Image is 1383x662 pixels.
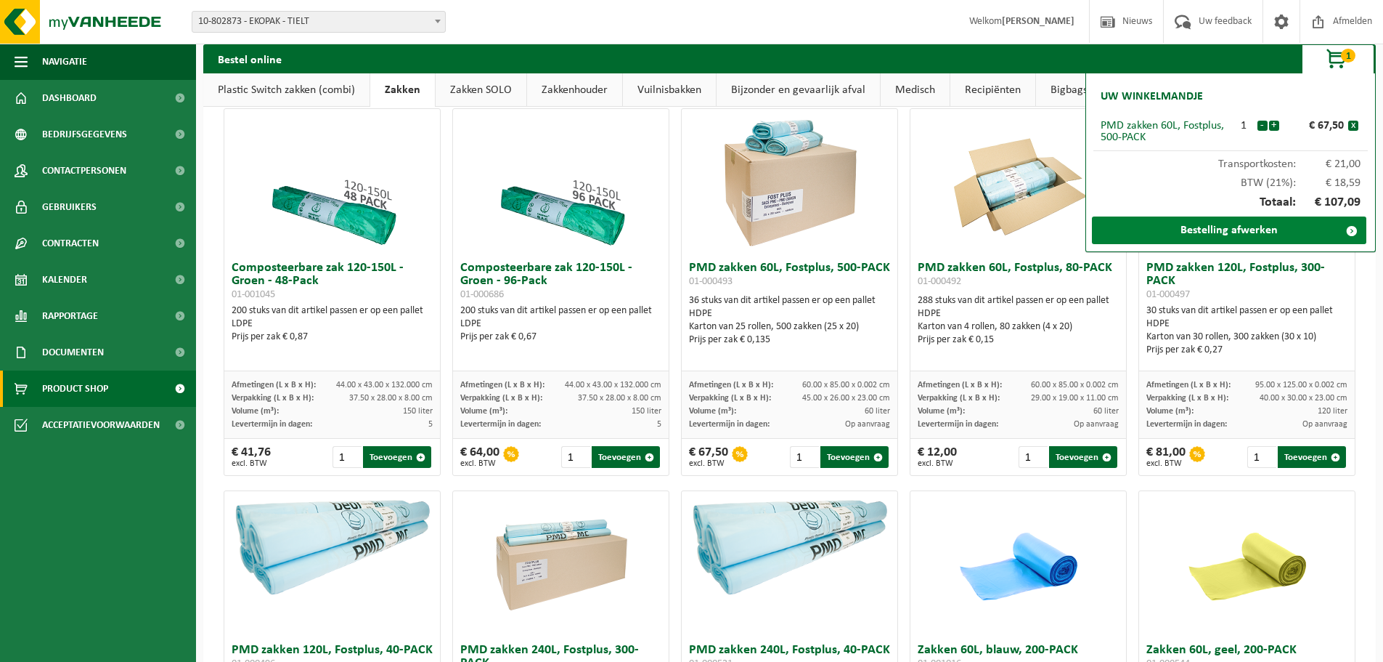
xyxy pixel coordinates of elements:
span: Verpakking (L x B x H): [1146,394,1228,403]
span: 44.00 x 43.00 x 132.000 cm [565,381,661,389]
span: Afmetingen (L x B x H): [1146,381,1231,389]
span: excl. BTW [918,459,957,468]
div: Karton van 4 rollen, 80 zakken (4 x 20) [918,320,1119,334]
span: 120 liter [1318,407,1347,416]
span: Volume (m³): [460,407,507,416]
div: € 41,76 [232,446,271,468]
div: Prijs per zak € 0,15 [918,334,1119,347]
button: - [1257,121,1268,131]
div: Transportkosten: [1093,151,1368,170]
img: 01-001016 [946,491,1091,637]
div: HDPE [1146,318,1347,331]
span: € 21,00 [1296,158,1361,170]
span: Contactpersonen [42,153,126,189]
span: Verpakking (L x B x H): [689,394,771,403]
h3: PMD zakken 60L, Fostplus, 80-PACK [918,262,1119,291]
div: 1 [1231,120,1257,132]
span: Volume (m³): [1146,407,1194,416]
span: Navigatie [42,44,87,80]
div: 288 stuks van dit artikel passen er op een pallet [918,294,1119,347]
img: 01-000492 [946,109,1091,254]
div: 36 stuks van dit artikel passen er op een pallet [689,294,890,347]
span: Kalender [42,262,87,298]
input: 1 [790,446,820,468]
span: 150 liter [403,407,433,416]
div: Karton van 25 rollen, 500 zakken (25 x 20) [689,320,890,334]
span: Contracten [42,225,99,262]
span: Op aanvraag [845,420,890,429]
div: € 64,00 [460,446,499,468]
a: Zakkenhouder [527,73,622,107]
div: PMD zakken 60L, Fostplus, 500-PACK [1101,120,1231,143]
h3: PMD zakken 60L, Fostplus, 500-PACK [689,262,890,291]
span: 40.00 x 30.00 x 23.00 cm [1260,394,1347,403]
span: 01-000493 [689,276,733,287]
span: Afmetingen (L x B x H): [918,381,1002,389]
div: LDPE [232,318,433,331]
a: Recipiënten [950,73,1035,107]
button: Toevoegen [363,446,431,468]
span: 150 liter [632,407,661,416]
strong: [PERSON_NAME] [1002,16,1074,27]
span: 95.00 x 125.00 x 0.002 cm [1255,381,1347,389]
div: € 81,00 [1146,446,1186,468]
div: Prijs per zak € 0,67 [460,331,661,344]
div: Totaal: [1093,189,1368,217]
input: 1 [333,446,362,468]
h2: Uw winkelmandje [1093,81,1210,113]
h3: Composteerbare zak 120-150L - Groen - 96-Pack [460,262,661,301]
a: Plastic Switch zakken (combi) [203,73,370,107]
h2: Bestel online [203,44,296,73]
a: Bijzonder en gevaarlijk afval [717,73,880,107]
span: Levertermijn in dagen: [1146,420,1227,429]
button: Toevoegen [1049,446,1117,468]
span: 29.00 x 19.00 x 11.00 cm [1031,394,1119,403]
span: 60 liter [1093,407,1119,416]
button: + [1269,121,1279,131]
input: 1 [1019,446,1048,468]
div: Prijs per zak € 0,87 [232,331,433,344]
a: Zakken SOLO [436,73,526,107]
div: 30 stuks van dit artikel passen er op een pallet [1146,304,1347,357]
img: 01-000532 [489,491,634,637]
span: 45.00 x 26.00 x 23.00 cm [802,394,890,403]
a: Bestelling afwerken [1092,217,1366,244]
span: Op aanvraag [1074,420,1119,429]
span: Op aanvraag [1302,420,1347,429]
div: LDPE [460,318,661,331]
img: 01-001045 [260,109,405,254]
img: 01-000544 [1175,491,1320,637]
h3: Composteerbare zak 120-150L - Groen - 48-Pack [232,262,433,301]
span: 5 [428,420,433,429]
span: Acceptatievoorwaarden [42,407,160,443]
div: Karton van 30 rollen, 300 zakken (30 x 10) [1146,331,1347,344]
span: € 18,59 [1296,177,1361,189]
div: Prijs per zak € 0,27 [1146,344,1347,357]
span: 01-000497 [1146,289,1190,300]
input: 1 [561,446,591,468]
a: Medisch [881,73,950,107]
span: 01-001045 [232,289,275,300]
div: 200 stuks van dit artikel passen er op een pallet [460,304,661,344]
span: excl. BTW [232,459,271,468]
input: 1 [1247,446,1277,468]
button: Toevoegen [1278,446,1346,468]
span: 01-000686 [460,289,504,300]
span: Rapportage [42,298,98,334]
a: Vuilnisbakken [623,73,716,107]
h3: PMD zakken 120L, Fostplus, 300-PACK [1146,262,1347,301]
span: 01-000492 [918,276,961,287]
span: 37.50 x 28.00 x 8.00 cm [349,394,433,403]
span: Afmetingen (L x B x H): [232,381,316,389]
button: x [1348,121,1358,131]
span: Afmetingen (L x B x H): [689,381,773,389]
img: 01-000493 [717,109,862,254]
span: 10-802873 - EKOPAK - TIELT [192,12,445,32]
span: Levertermijn in dagen: [918,420,998,429]
button: Toevoegen [820,446,889,468]
span: Verpakking (L x B x H): [460,394,542,403]
div: HDPE [918,307,1119,320]
div: € 67,50 [689,446,728,468]
span: Documenten [42,334,104,371]
span: Gebruikers [42,189,97,225]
